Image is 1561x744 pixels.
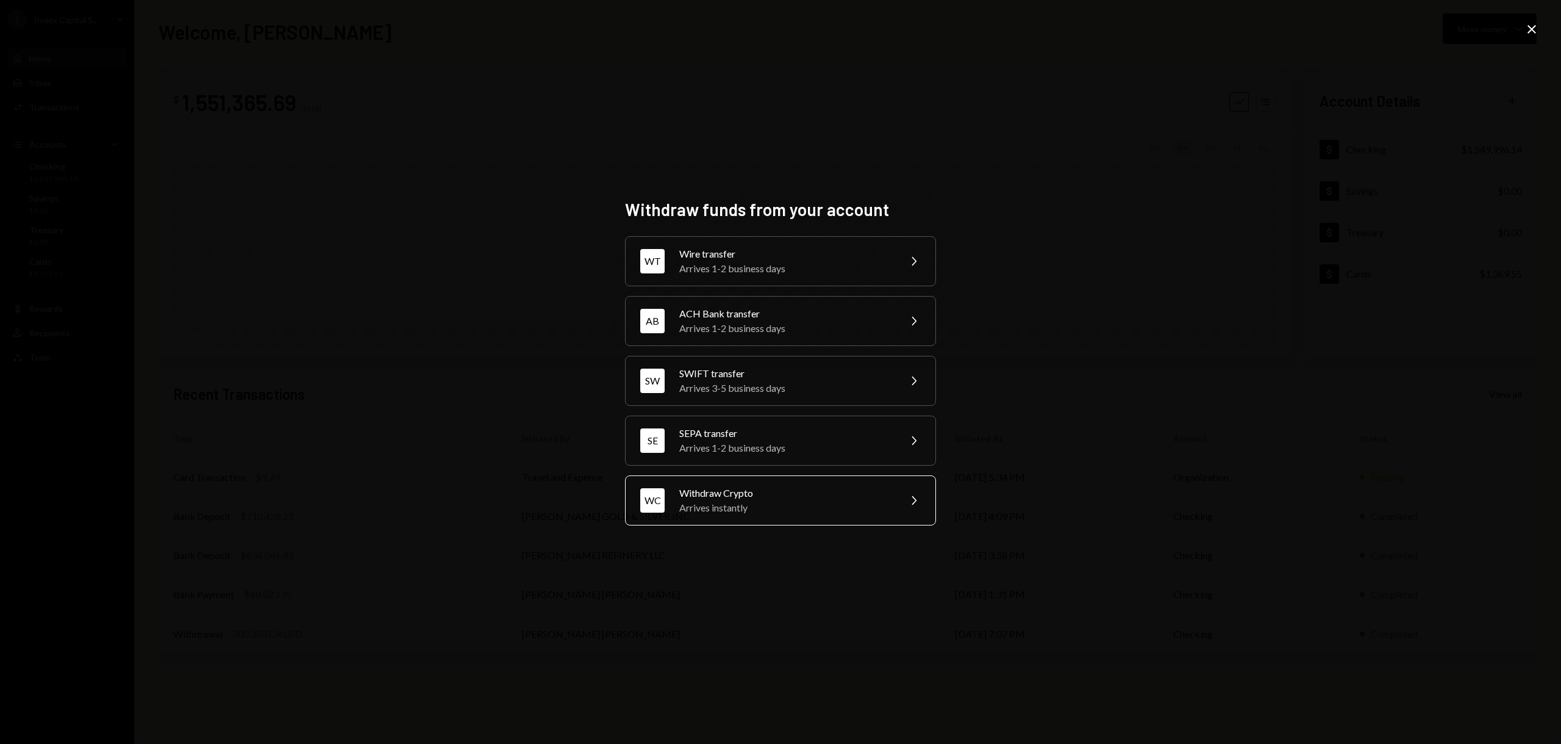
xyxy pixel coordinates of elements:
[625,236,936,286] button: WTWire transferArrives 1-2 business days
[625,356,936,406] button: SWSWIFT transferArrives 3-5 business days
[640,369,665,393] div: SW
[640,428,665,453] div: SE
[679,486,891,500] div: Withdraw Crypto
[679,366,891,381] div: SWIFT transfer
[679,426,891,441] div: SEPA transfer
[625,198,936,222] h2: Withdraw funds from your account
[640,309,665,333] div: AB
[679,261,891,276] div: Arrives 1-2 business days
[679,306,891,321] div: ACH Bank transfer
[640,249,665,273] div: WT
[679,321,891,336] div: Arrives 1-2 business days
[625,296,936,346] button: ABACH Bank transferArrives 1-2 business days
[640,488,665,513] div: WC
[679,247,891,261] div: Wire transfer
[625,475,936,525] button: WCWithdraw CryptoArrives instantly
[625,416,936,466] button: SESEPA transferArrives 1-2 business days
[679,500,891,515] div: Arrives instantly
[679,441,891,455] div: Arrives 1-2 business days
[679,381,891,395] div: Arrives 3-5 business days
